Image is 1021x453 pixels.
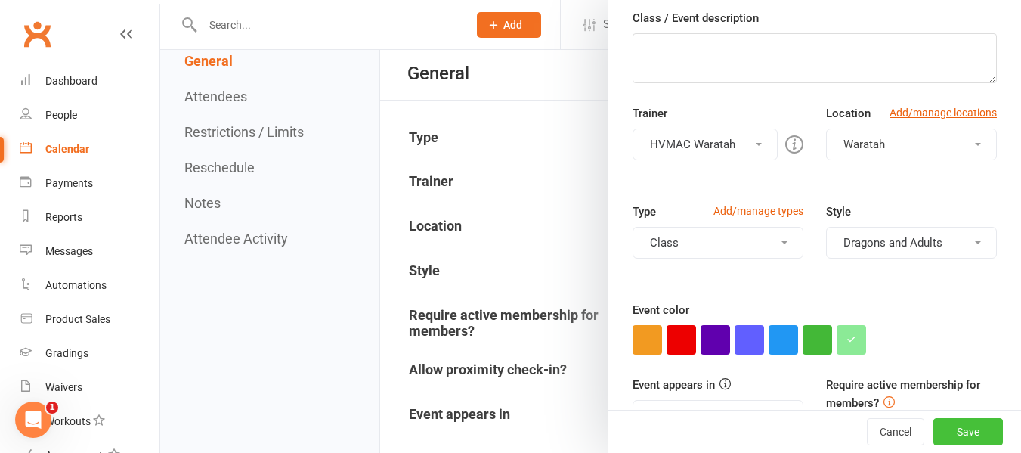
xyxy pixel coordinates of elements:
span: 1 [46,402,58,414]
a: Workouts [20,405,159,439]
label: Event color [633,301,689,319]
button: Class kiosk mode, Book & Pay, Roll call, Clubworx website calendar and Mobile app [633,400,803,432]
a: Clubworx [18,15,56,53]
button: Save [933,418,1003,445]
label: Require active membership for members? [826,378,980,410]
a: Calendar [20,132,159,166]
a: Waivers [20,371,159,405]
span: Waratah [843,138,885,151]
button: Dragons and Adults [826,227,997,259]
a: Reports [20,200,159,234]
div: Automations [45,279,107,291]
div: Reports [45,211,82,223]
a: Product Sales [20,303,159,337]
label: Class / Event description [633,9,759,27]
div: Calendar [45,143,89,155]
a: Gradings [20,337,159,371]
div: People [45,109,77,121]
label: Location [826,104,871,123]
div: Dashboard [45,75,97,87]
label: Type [633,203,656,221]
a: Payments [20,166,159,200]
button: Class [633,227,803,259]
a: People [20,98,159,132]
div: Messages [45,245,93,257]
label: Trainer [633,104,667,123]
div: Workouts [45,415,91,427]
button: HVMAC Waratah [633,129,778,160]
a: Add/manage locations [890,104,997,121]
div: Waivers [45,381,82,393]
div: Product Sales [45,313,110,325]
div: Gradings [45,347,88,359]
iframe: Intercom live chat [15,402,51,438]
label: Style [826,203,851,221]
label: Event appears in [633,376,715,394]
a: Messages [20,234,159,268]
button: Cancel [867,418,924,445]
a: Automations [20,268,159,303]
a: Dashboard [20,64,159,98]
div: Payments [45,177,93,189]
a: Add/manage types [713,203,803,219]
button: Waratah [826,129,997,160]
